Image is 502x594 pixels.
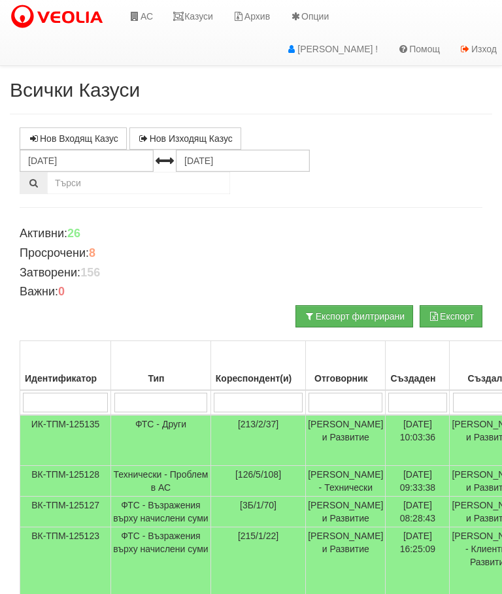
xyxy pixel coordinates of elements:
th: Кореспондент(и): No sort applied, activate to apply an ascending sort [210,341,305,391]
td: ИК-ТПМ-125135 [20,415,111,466]
td: ВК-ТПМ-125128 [20,466,111,497]
a: [PERSON_NAME] ! [276,33,388,65]
h4: Важни: [20,286,482,299]
th: Идентификатор: No sort applied, activate to apply an ascending sort [20,341,111,391]
span: [213/2/37] [238,419,278,429]
th: Отговорник: No sort applied, activate to apply an ascending sort [306,341,386,391]
td: [PERSON_NAME] и Развитие [306,415,386,466]
td: [DATE] 10:03:36 [386,415,450,466]
th: Създаден: No sort applied, activate to apply an ascending sort [386,341,450,391]
button: Експорт филтрирани [295,305,413,327]
h4: Просрочени: [20,247,482,260]
span: [126/5/108] [235,469,281,480]
th: Тип: No sort applied, activate to apply an ascending sort [111,341,211,391]
td: [DATE] 08:28:43 [386,497,450,527]
b: 156 [80,266,100,279]
td: ФТС - Възражения върху начислени суми [111,497,211,527]
div: Идентификатор [22,369,109,388]
h4: Активни: [20,227,482,240]
a: Нов Изходящ Казус [129,127,241,150]
span: [215/1/22] [238,531,278,541]
a: Помощ [388,33,450,65]
div: Кореспондент(и) [213,369,303,388]
div: Създаден [388,369,447,388]
span: [3Б/1/70] [240,500,276,510]
td: [DATE] 09:33:38 [386,466,450,497]
h2: Всички Казуси [10,79,492,101]
b: 26 [67,227,80,240]
img: VeoliaLogo.png [10,3,109,31]
button: Експорт [420,305,482,327]
td: [PERSON_NAME] и Развитие [306,497,386,527]
td: [PERSON_NAME] - Технически [306,466,386,497]
input: Търсене по Идентификатор, Бл/Вх/Ап, Тип, Описание, Моб. Номер, Имейл, Файл, Коментар, [47,172,230,194]
h4: Затворени: [20,267,482,280]
b: 0 [58,285,65,298]
td: ФТС - Други [111,415,211,466]
div: Отговорник [308,369,383,388]
a: Нов Входящ Казус [20,127,127,150]
div: Тип [113,369,209,388]
td: ВК-ТПМ-125127 [20,497,111,527]
td: Технически - Проблем в АС [111,466,211,497]
b: 8 [89,246,95,259]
